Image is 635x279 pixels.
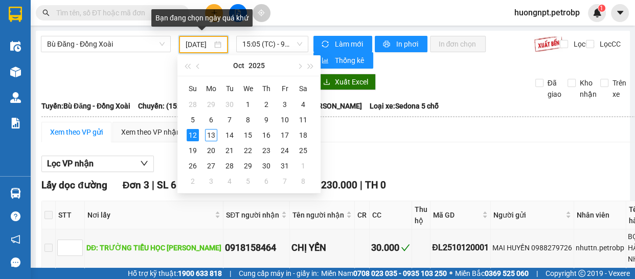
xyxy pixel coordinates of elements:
[87,209,213,221] span: Nơi lấy
[47,157,94,170] span: Lọc VP nhận
[220,143,239,158] td: 2025-10-21
[370,201,412,229] th: CC
[576,242,624,253] div: nhuttn.petrobp
[151,9,253,27] div: Bạn đang chọn ngày quá khứ
[574,201,626,229] th: Nhân viên
[578,270,585,277] span: copyright
[56,201,85,229] th: STT
[260,114,273,126] div: 9
[253,4,270,22] button: aim
[371,241,410,255] div: 30.000
[375,36,427,52] button: printerIn phơi
[242,36,302,52] span: 15:05 (TC) - 93H-023.04
[294,143,312,158] td: 2025-10-25
[297,129,309,141] div: 18
[260,98,273,111] div: 2
[242,144,254,157] div: 22
[370,100,439,112] span: Loại xe: Sedona 5 chỗ
[260,144,273,157] div: 23
[184,80,202,97] th: Su
[485,269,529,277] strong: 0369 525 060
[600,5,603,12] span: 1
[276,97,294,112] td: 2025-10-03
[205,114,217,126] div: 6
[260,175,273,187] div: 6
[593,8,602,17] img: icon-new-feature
[276,174,294,189] td: 2025-11-07
[257,174,276,189] td: 2025-11-06
[493,209,563,221] span: Người gửi
[11,257,20,267] span: message
[248,55,265,76] button: 2025
[230,268,231,279] span: |
[184,112,202,127] td: 2025-10-05
[226,209,279,221] span: SĐT người nhận
[205,160,217,172] div: 27
[220,97,239,112] td: 2025-09-30
[239,268,319,279] span: Cung cấp máy in - giấy in:
[223,160,236,172] div: 28
[412,201,430,229] th: Thu hộ
[260,129,273,141] div: 16
[334,55,365,66] span: Thống kê
[187,114,199,126] div: 5
[313,36,372,52] button: syncLàm mới
[315,74,376,90] button: downloadXuất Excel
[223,144,236,157] div: 21
[334,38,364,50] span: Làm mới
[187,160,199,172] div: 26
[184,143,202,158] td: 2025-10-19
[202,112,220,127] td: 2025-10-06
[257,158,276,174] td: 2025-10-30
[294,158,312,174] td: 2025-11-01
[225,241,288,255] div: 0918158464
[220,112,239,127] td: 2025-10-07
[322,57,330,65] span: bar-chart
[239,112,257,127] td: 2025-10-08
[276,80,294,97] th: Fr
[279,114,291,126] div: 10
[202,174,220,189] td: 2025-11-03
[297,98,309,111] div: 4
[297,144,309,157] div: 25
[279,160,291,172] div: 31
[286,100,362,112] span: Tài xế: [PERSON_NAME]
[297,114,309,126] div: 11
[276,127,294,143] td: 2025-10-17
[11,211,20,221] span: question-circle
[41,102,130,110] b: Tuyến: Bù Đăng - Đồng Xoài
[536,268,538,279] span: |
[239,97,257,112] td: 2025-10-01
[334,76,368,88] span: Xuất Excel
[157,179,176,191] span: SL 6
[276,112,294,127] td: 2025-10-10
[186,39,212,50] input: 12/10/2025
[297,160,309,172] div: 1
[184,97,202,112] td: 2025-09-28
[223,114,236,126] div: 7
[323,78,330,87] span: download
[205,129,217,141] div: 13
[202,97,220,112] td: 2025-09-29
[42,9,50,16] span: search
[576,77,601,100] span: Kho nhận
[10,92,21,103] img: warehouse-icon
[242,114,254,126] div: 8
[184,127,202,143] td: 2025-10-12
[294,80,312,97] th: Sa
[430,36,486,52] button: In đơn chọn
[291,241,353,255] div: CHỊ YẾN
[616,8,625,17] span: caret-down
[433,209,480,221] span: Mã GD
[205,4,223,22] button: plus
[187,129,199,141] div: 12
[121,126,180,138] div: Xem theo VP nhận
[242,175,254,187] div: 5
[178,269,222,277] strong: 1900 633 818
[360,179,362,191] span: |
[322,40,330,49] span: sync
[10,67,21,77] img: warehouse-icon
[9,7,22,22] img: logo-vxr
[432,241,489,254] div: ĐL2510120001
[50,126,103,138] div: Xem theo VP gửi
